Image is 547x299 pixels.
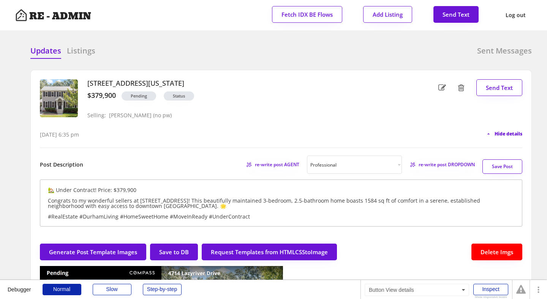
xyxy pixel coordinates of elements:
button: Request Templates from HTMLCSStoImage [202,244,337,260]
div: Normal [43,284,81,295]
button: re-write post DROPDOWN [409,160,475,170]
h3: [STREET_ADDRESS][US_STATE] [87,79,404,88]
button: Log out [500,6,532,24]
h6: Listings [67,46,95,56]
h6: Post Description [40,161,83,168]
button: Save to DB [150,244,198,260]
button: Fetch IDX BE Flows [272,6,342,23]
button: Send Text [433,6,479,23]
div: [DATE] 6:35 pm [40,131,79,138]
img: Artboard%201%20copy%203.svg [15,9,27,21]
button: Generate Post Template Images [40,244,146,260]
button: Save Post [482,159,522,174]
button: re-write post AGENT [246,160,299,170]
button: Pending [122,91,156,101]
div: Slow [93,284,131,295]
div: $379,900 [87,91,116,100]
span: re-write post DROPDOWN [419,162,475,167]
h6: Updates [30,46,61,56]
h6: Sent Messages [477,46,532,56]
div: Button View details [365,284,469,296]
div: Selling: [PERSON_NAME] (no pw) [87,112,172,119]
span: Hide details [495,132,522,136]
div: Step-by-step [143,284,182,295]
button: Send Text [476,79,522,96]
button: Hide details [485,131,522,137]
span: re-write post AGENT [255,162,299,167]
div: Debugger [8,280,31,292]
button: Status [164,91,194,101]
div: Inspect [473,284,508,295]
img: 20250724172752824132000000-o.jpg [40,79,78,117]
button: Add Listing [363,6,412,23]
button: Delete Imgs [471,244,522,260]
div: Show responsive boxes [473,296,508,299]
h4: RE - ADMIN [29,11,91,21]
